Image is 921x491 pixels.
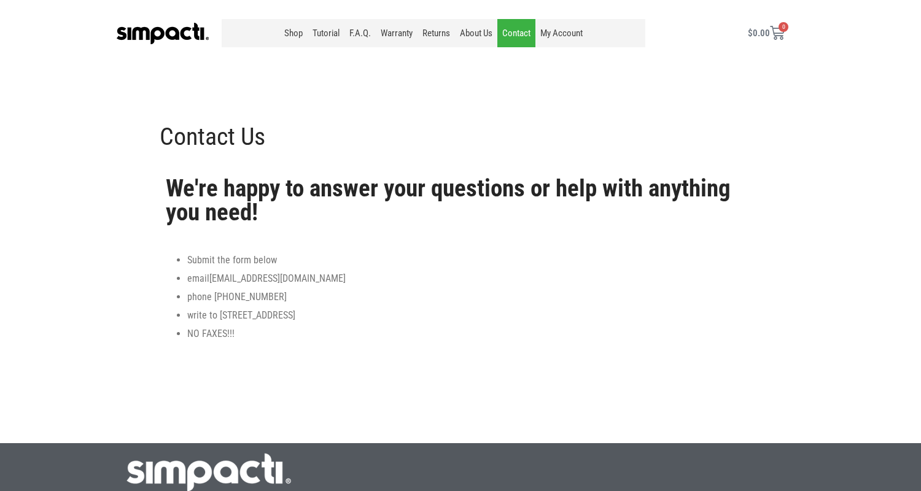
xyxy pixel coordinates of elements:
[344,19,376,47] a: F.A.Q.
[308,19,344,47] a: Tutorial
[187,273,346,284] span: email [EMAIL_ADDRESS][DOMAIN_NAME]
[455,19,497,47] a: About Us
[376,19,418,47] a: Warranty
[166,177,755,225] h2: We're happy to answer your questions or help with anything you need!
[748,28,753,39] span: $
[279,19,308,47] a: Shop
[160,122,761,152] h1: Contact Us
[187,327,755,341] li: NO FAXES!!!
[535,19,588,47] a: My Account
[748,28,770,39] bdi: 0.00
[733,18,799,48] a: $0.00 0
[187,308,755,323] li: write to [STREET_ADDRESS]
[418,19,455,47] a: Returns
[779,22,788,32] span: 0
[187,290,755,304] li: phone [PHONE_NUMBER]
[187,253,755,268] li: Submit the form below
[497,19,535,47] a: Contact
